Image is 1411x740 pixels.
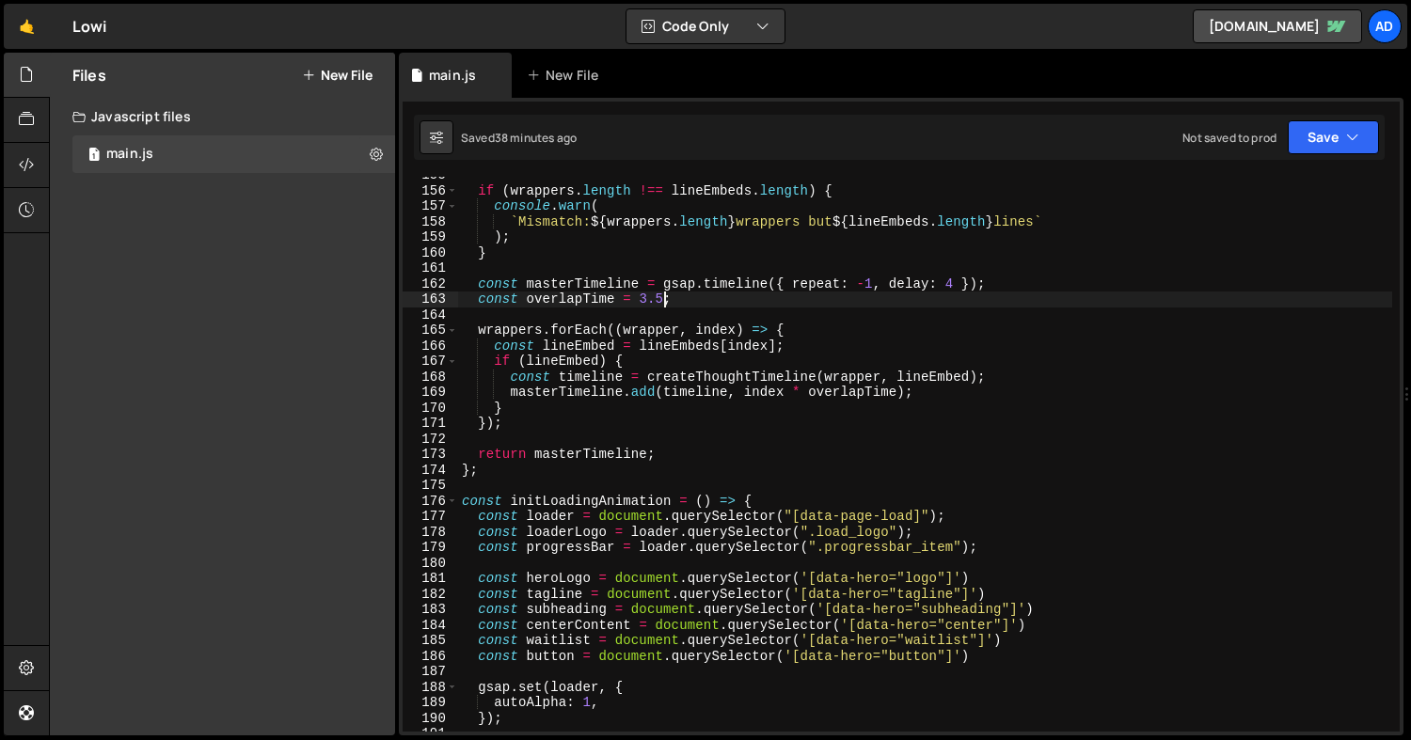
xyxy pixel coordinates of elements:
[1182,130,1276,146] div: Not saved to prod
[461,130,577,146] div: Saved
[403,260,458,276] div: 161
[403,183,458,199] div: 156
[403,478,458,494] div: 175
[88,149,100,164] span: 1
[72,135,395,173] div: 17330/48110.js
[72,15,107,38] div: Lowi
[403,571,458,587] div: 181
[403,556,458,572] div: 180
[403,494,458,510] div: 176
[495,130,577,146] div: 38 minutes ago
[403,416,458,432] div: 171
[403,463,458,479] div: 174
[403,339,458,354] div: 166
[50,98,395,135] div: Javascript files
[429,66,476,85] div: main.js
[403,432,458,448] div: 172
[403,401,458,417] div: 170
[403,525,458,541] div: 178
[403,370,458,386] div: 168
[403,307,458,323] div: 164
[403,354,458,370] div: 167
[403,664,458,680] div: 187
[527,66,606,85] div: New File
[403,276,458,292] div: 162
[403,680,458,696] div: 188
[403,447,458,463] div: 173
[4,4,50,49] a: 🤙
[403,633,458,649] div: 185
[1368,9,1402,43] a: Ad
[403,618,458,634] div: 184
[302,68,373,83] button: New File
[403,509,458,525] div: 177
[403,245,458,261] div: 160
[403,695,458,711] div: 189
[403,198,458,214] div: 157
[403,323,458,339] div: 165
[403,385,458,401] div: 169
[403,649,458,665] div: 186
[403,587,458,603] div: 182
[403,229,458,245] div: 159
[106,146,153,163] div: main.js
[1193,9,1362,43] a: [DOMAIN_NAME]
[72,65,106,86] h2: Files
[403,602,458,618] div: 183
[403,540,458,556] div: 179
[403,291,458,307] div: 163
[403,214,458,230] div: 158
[403,711,458,727] div: 190
[1288,120,1379,154] button: Save
[626,9,785,43] button: Code Only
